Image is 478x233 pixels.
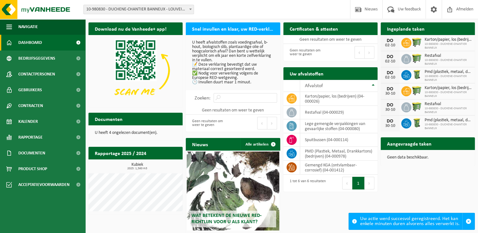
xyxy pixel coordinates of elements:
p: U heeft 4 ongelezen document(en). [95,131,176,135]
div: 30-10 [384,124,396,128]
div: DO [384,87,396,92]
span: Documenten [18,145,45,161]
h2: Snel invullen en klaar, uw RED-verklaring voor 2025 [186,22,280,35]
a: Wat betekent de nieuwe RED-richtlijn voor u als klant? [187,152,279,230]
div: 02-10 [384,59,396,64]
div: DO [384,119,396,124]
button: Next [365,177,374,189]
span: 10-980830 - DUCHENE-CHANTIER BANNEUX [425,91,472,98]
button: Next [365,46,374,59]
div: 1 tot 6 van 6 resultaten [287,176,326,190]
span: 10-980830 - DUCHENE-CHANTIER BANNEUX [425,123,472,130]
span: Gebruikers [18,82,42,98]
span: Karton/papier, los (bedrijven) [425,86,472,91]
span: 10-980830 - DUCHENE-CHANTIER BANNEUX - LOUVEIGNÉ [84,5,194,14]
span: Karton/papier, los (bedrijven) [425,37,472,42]
div: Geen resultaten om weer te geven [189,116,230,130]
span: 10-980830 - DUCHENE-CHANTIER BANNEUX [425,42,472,50]
td: PMD (Plastiek, Metaal, Drankkartons) (bedrijven) (04-000978) [300,147,378,161]
h3: Kubiek [92,163,183,170]
div: DO [384,70,396,75]
button: Previous [342,177,352,189]
span: Restafval [425,102,472,107]
span: Acceptatievoorwaarden [18,177,70,193]
span: Wat betekent de nieuwe RED-richtlijn voor u als klant? [191,213,262,224]
div: 02-10 [384,43,396,48]
h2: Aangevraagde taken [381,137,438,150]
div: DO [384,38,396,43]
td: karton/papier, los (bedrijven) (04-000026) [300,92,378,106]
span: 10-980830 - DUCHENE-CHANTIER BANNEUX [425,107,472,114]
img: WB-0660-HPE-GN-50 [411,101,422,112]
span: Afvalstof [305,83,323,88]
td: Geen resultaten om weer te geven [186,106,280,115]
h2: Nieuws [186,138,214,150]
span: Kalender [18,114,38,129]
img: WB-0660-HPE-GN-50 [411,53,422,64]
h2: Rapportage 2025 / 2024 [88,147,153,159]
div: Geen resultaten om weer te geven [287,45,327,59]
td: restafval (04-000029) [300,106,378,119]
h2: Documenten [88,113,129,125]
img: WB-0240-HPE-GN-50 [411,69,422,80]
span: 10-980830 - DUCHENE-CHANTIER BANNEUX - LOUVEIGNÉ [83,5,194,14]
button: Previous [354,46,365,59]
span: Contracten [18,98,43,114]
a: Alle artikelen [240,138,280,151]
span: Pmd (plastiek, metaal, drankkartons) (bedrijven) [425,69,472,75]
h2: Download nu de Vanheede+ app! [88,22,173,35]
p: Geen data beschikbaar. [387,155,469,160]
button: 1 [352,177,365,189]
span: Bedrijfsgegevens [18,51,55,66]
td: Geen resultaten om weer te geven [283,35,378,44]
td: lege gemengde verpakkingen van gevaarlijke stoffen (04-000080) [300,119,378,133]
img: WB-0660-HPE-GN-50 [411,37,422,48]
img: Download de VHEPlus App [88,35,183,106]
div: DO [384,103,396,108]
td: spuitbussen (04-000114) [300,133,378,147]
div: 30-10 [384,108,396,112]
span: Rapportage [18,129,43,145]
td: gemengd KGA (ontvlambaar-corrosief) (04-001412) [300,161,378,175]
a: Bekijk rapportage [136,159,182,172]
span: Product Shop [18,161,47,177]
p: U heeft afvalstoffen zoals voedingsafval, b-hout, biologisch slib, plantaardige olie of hoogcalor... [192,40,274,85]
h2: Uw afvalstoffen [283,67,330,80]
h2: Ingeplande taken [381,22,431,35]
span: 10-980830 - DUCHENE-CHANTIER BANNEUX [425,58,472,66]
span: Navigatie [18,19,38,35]
img: WB-0660-HPE-GN-50 [411,85,422,96]
span: Contactpersonen [18,66,55,82]
span: Restafval [425,53,472,58]
button: Next [267,117,277,129]
span: 2025: 1,560 m3 [92,167,183,170]
div: DO [384,54,396,59]
div: 02-10 [384,75,396,80]
button: Previous [257,117,267,129]
h2: Certificaten & attesten [283,22,344,35]
span: 10-980830 - DUCHENE-CHANTIER BANNEUX [425,75,472,82]
img: WB-0240-HPE-GN-50 [411,117,422,128]
span: Dashboard [18,35,42,51]
div: Uw actie werd succesvol geregistreerd. Het kan enkele minuten duren alvorens alles verwerkt is. [360,213,462,230]
span: Pmd (plastiek, metaal, drankkartons) (bedrijven) [425,118,472,123]
div: 30-10 [384,92,396,96]
label: Zoeken: [195,96,210,101]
